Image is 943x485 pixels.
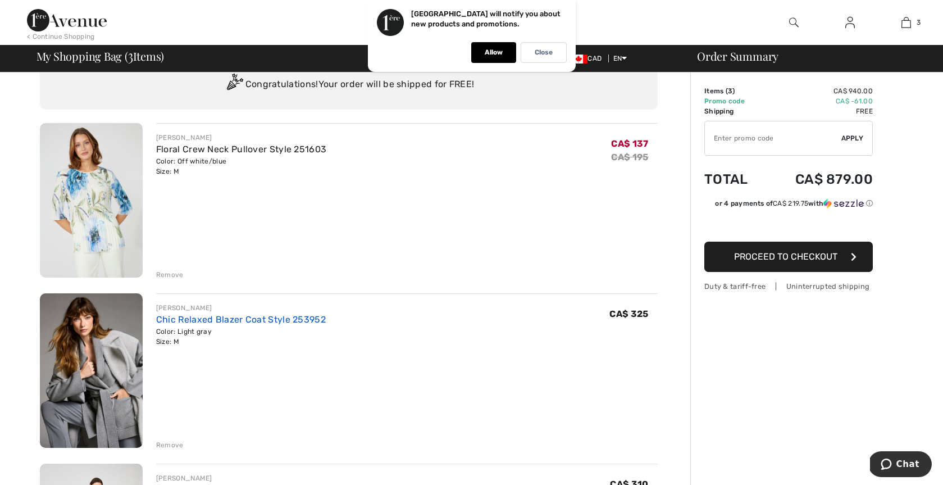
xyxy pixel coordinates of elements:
div: or 4 payments ofCA$ 219.75withSezzle Click to learn more about Sezzle [704,198,873,212]
div: Color: Off white/blue Size: M [156,156,326,176]
td: Shipping [704,106,765,116]
span: 3 [728,87,732,95]
img: search the website [789,16,799,29]
div: Congratulations! Your order will be shipped for FREE! [53,74,644,96]
div: Remove [156,440,184,450]
span: My Shopping Bag ( Items) [37,51,165,62]
div: [PERSON_NAME] [156,133,326,143]
input: Promo code [705,121,841,155]
a: Chic Relaxed Blazer Coat Style 253952 [156,314,326,325]
span: CA$ 219.75 [773,200,808,207]
div: Color: Light gray Size: M [156,327,326,347]
div: Order Summary [684,51,936,62]
span: CA$ 137 [611,138,648,149]
td: Promo code [704,96,765,106]
div: [PERSON_NAME] [156,303,326,313]
td: CA$ -61.00 [765,96,873,106]
img: 1ère Avenue [27,9,107,31]
td: Items ( ) [704,86,765,96]
td: CA$ 879.00 [765,160,873,198]
iframe: Opens a widget where you can chat to one of our agents [870,451,932,479]
a: 3 [878,16,933,29]
span: Proceed to Checkout [734,251,837,262]
span: 3 [917,17,921,28]
img: Canadian Dollar [570,55,587,64]
a: Floral Crew Neck Pullover Style 251603 [156,144,326,155]
p: [GEOGRAPHIC_DATA] will notify you about new products and promotions. [411,10,561,28]
td: CA$ 940.00 [765,86,873,96]
iframe: PayPal-paypal [704,212,873,238]
img: Chic Relaxed Blazer Coat Style 253952 [40,293,143,448]
div: Remove [156,270,184,280]
span: Apply [841,133,864,143]
td: Total [704,160,765,198]
div: Duty & tariff-free | Uninterrupted shipping [704,281,873,292]
span: CA$ 325 [609,309,648,319]
p: Allow [485,48,503,57]
a: Sign In [836,16,864,30]
span: CAD [570,55,606,62]
img: My Bag [901,16,911,29]
td: Free [765,106,873,116]
img: Sezzle [823,198,864,208]
div: [PERSON_NAME] [156,473,324,483]
img: Congratulation2.svg [223,74,245,96]
img: Floral Crew Neck Pullover Style 251603 [40,123,143,278]
p: Close [535,48,553,57]
button: Proceed to Checkout [704,242,873,272]
span: 3 [128,48,133,62]
img: My Info [845,16,855,29]
s: CA$ 195 [611,152,648,162]
div: or 4 payments of with [715,198,873,208]
div: < Continue Shopping [27,31,95,42]
span: EN [613,55,627,62]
